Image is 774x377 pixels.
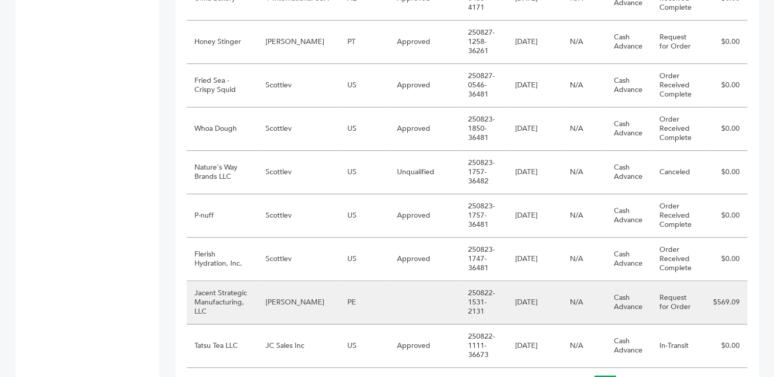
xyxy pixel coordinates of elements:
td: Scottlev [258,194,340,238]
td: 250827-1258-36261 [460,20,507,64]
td: US [340,194,389,238]
td: 250823-1757-36482 [460,151,507,194]
td: Canceled [652,151,705,194]
td: Cash Advance [606,107,652,151]
td: Flerish Hydration, Inc. [187,238,258,281]
td: Cash Advance [606,20,652,64]
td: Cash Advance [606,64,652,107]
td: US [340,238,389,281]
td: $0.00 [705,64,747,107]
td: N/A [562,324,606,368]
td: Scottlev [258,151,340,194]
td: Approved [389,194,460,238]
td: Cash Advance [606,281,652,324]
td: US [340,107,389,151]
td: Approved [389,107,460,151]
td: Order Received Complete [652,238,705,281]
td: [DATE] [507,151,562,194]
td: [DATE] [507,107,562,151]
td: $0.00 [705,20,747,64]
td: Approved [389,238,460,281]
td: Cash Advance [606,151,652,194]
td: $0.00 [705,151,747,194]
td: N/A [562,20,606,64]
td: N/A [562,238,606,281]
td: PT [340,20,389,64]
td: US [340,64,389,107]
td: In-Transit [652,324,705,368]
td: Fried Sea - Crispy Squid [187,64,258,107]
td: US [340,151,389,194]
td: Tatsu Tea LLC [187,324,258,368]
td: $0.00 [705,238,747,281]
td: Scottlev [258,107,340,151]
td: $0.00 [705,194,747,238]
td: Order Received Complete [652,107,705,151]
td: [PERSON_NAME] [258,20,340,64]
td: $0.00 [705,324,747,368]
td: Request for Order [652,20,705,64]
td: [DATE] [507,64,562,107]
td: Nature's Way Brands LLC [187,151,258,194]
td: Cash Advance [606,324,652,368]
td: JC Sales Inc [258,324,340,368]
td: Approved [389,64,460,107]
td: 250823-1757-36481 [460,194,507,238]
td: [DATE] [507,238,562,281]
td: N/A [562,151,606,194]
td: Order Received Complete [652,64,705,107]
td: $569.09 [705,281,747,324]
td: 250822-1111-36673 [460,324,507,368]
td: [DATE] [507,20,562,64]
td: Scottlev [258,64,340,107]
td: 250823-1747-36481 [460,238,507,281]
td: Jacent Strategic Manufacturing, LLC [187,281,258,324]
td: [DATE] [507,194,562,238]
td: [DATE] [507,324,562,368]
td: 250822-1531-2131 [460,281,507,324]
td: N/A [562,194,606,238]
td: Order Received Complete [652,194,705,238]
td: $0.00 [705,107,747,151]
td: N/A [562,281,606,324]
td: N/A [562,107,606,151]
td: N/A [562,64,606,107]
td: Unqualified [389,151,460,194]
td: PE [340,281,389,324]
td: Approved [389,20,460,64]
td: [PERSON_NAME] [258,281,340,324]
td: Approved [389,324,460,368]
td: Cash Advance [606,194,652,238]
td: [DATE] [507,281,562,324]
td: US [340,324,389,368]
td: Whoa Dough [187,107,258,151]
td: Scottlev [258,238,340,281]
td: 250827-0546-36481 [460,64,507,107]
td: Honey Stinger [187,20,258,64]
td: Cash Advance [606,238,652,281]
td: P-nuff [187,194,258,238]
td: Request for Order [652,281,705,324]
td: 250823-1850-36481 [460,107,507,151]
